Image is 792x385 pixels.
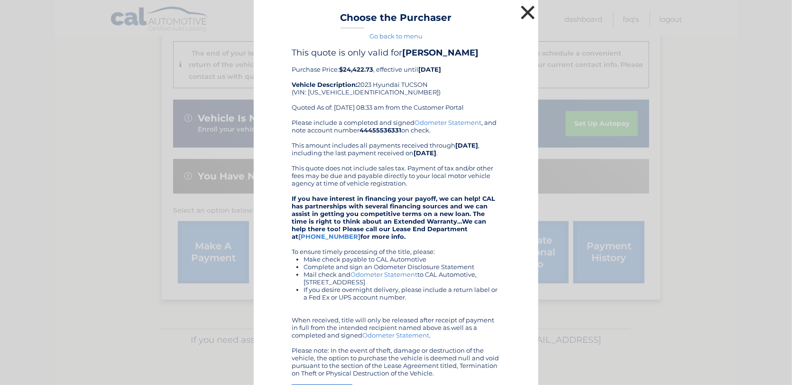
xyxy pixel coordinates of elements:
div: Purchase Price: , effective until 2023 Hyundai TUCSON (VIN: [US_VEHICLE_IDENTIFICATION_NUMBER]) Q... [292,47,500,119]
b: [DATE] [418,66,441,73]
b: [DATE] [414,149,436,157]
h3: Choose the Purchaser [341,12,452,28]
a: Go back to menu [369,32,423,40]
button: × [518,3,537,22]
strong: Vehicle Description: [292,81,357,88]
li: If you desire overnight delivery, please include a return label or a Fed Ex or UPS account number. [304,286,500,301]
b: [DATE] [455,141,478,149]
li: Make check payable to CAL Automotive [304,255,500,263]
b: [PERSON_NAME] [402,47,479,58]
h4: This quote is only valid for [292,47,500,58]
a: Odometer Statement [362,331,429,339]
b: $24,422.73 [339,66,373,73]
a: Odometer Statement [350,271,417,278]
li: Mail check and to CAL Automotive, [STREET_ADDRESS] [304,271,500,286]
li: Complete and sign an Odometer Disclosure Statement [304,263,500,271]
b: 44455536331 [359,126,401,134]
div: Please include a completed and signed , and note account number on check. This amount includes al... [292,119,500,377]
strong: If you have interest in financing your payoff, we can help! CAL has partnerships with several fin... [292,195,495,240]
a: [PHONE_NUMBER] [298,233,360,240]
a: Odometer Statement [414,119,481,126]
